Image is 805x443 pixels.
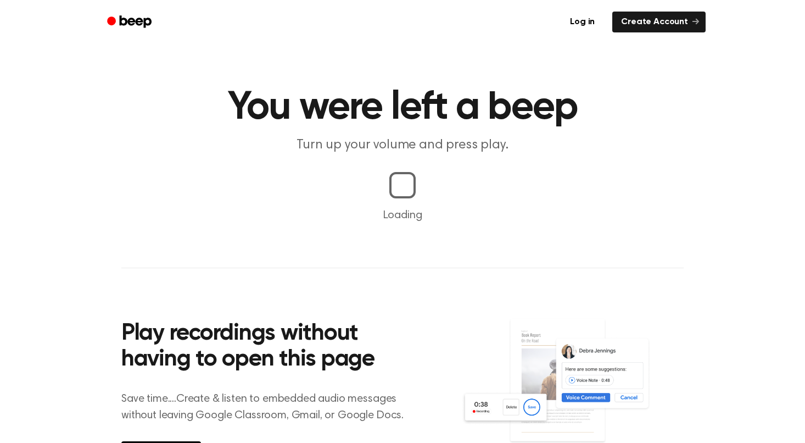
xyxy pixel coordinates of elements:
[559,9,606,35] a: Log in
[99,12,161,33] a: Beep
[192,136,613,154] p: Turn up your volume and press play.
[121,391,417,424] p: Save time....Create & listen to embedded audio messages without leaving Google Classroom, Gmail, ...
[121,88,684,128] h1: You were left a beep
[13,207,792,224] p: Loading
[121,321,417,373] h2: Play recordings without having to open this page
[612,12,706,32] a: Create Account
